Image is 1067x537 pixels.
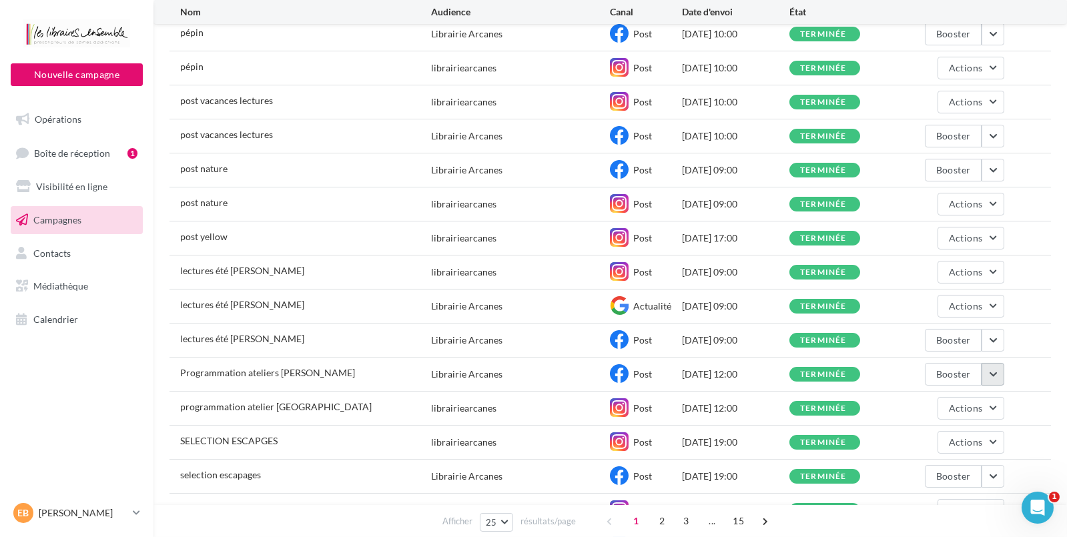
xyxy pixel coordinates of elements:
[431,129,502,143] div: Librairie Arcanes
[633,402,652,414] span: Post
[800,438,847,447] div: terminée
[633,266,652,278] span: Post
[682,300,789,313] div: [DATE] 09:00
[33,280,88,292] span: Médiathèque
[431,5,611,19] div: Audience
[180,265,304,276] span: lectures été Elodie
[33,214,81,225] span: Campagnes
[625,510,647,532] span: 1
[180,435,278,446] span: SELECTION ESCAPGES
[682,368,789,381] div: [DATE] 12:00
[633,232,652,243] span: Post
[633,164,652,175] span: Post
[34,147,110,158] span: Boîte de réception
[610,5,681,19] div: Canal
[180,61,204,72] span: pépin
[925,465,982,488] button: Booster
[651,510,673,532] span: 2
[180,129,273,140] span: post vacances lectures
[520,515,576,528] span: résultats/page
[682,95,789,109] div: [DATE] 10:00
[682,197,789,211] div: [DATE] 09:00
[938,227,1004,249] button: Actions
[442,515,472,528] span: Afficher
[949,62,982,73] span: Actions
[682,5,789,19] div: Date d'envoi
[431,300,502,313] div: Librairie Arcanes
[800,370,847,379] div: terminée
[633,504,655,516] span: Story
[800,404,847,413] div: terminée
[180,299,304,310] span: lectures été Elodie
[8,105,145,133] a: Opérations
[180,367,355,378] span: Programmation ateliers florence
[8,239,145,267] a: Contacts
[39,506,127,520] p: [PERSON_NAME]
[800,336,847,345] div: terminée
[682,334,789,347] div: [DATE] 09:00
[431,163,502,177] div: Librairie Arcanes
[486,517,497,528] span: 25
[1022,492,1054,524] iframe: Intercom live chat
[8,272,145,300] a: Médiathèque
[8,139,145,167] a: Boîte de réception1
[36,181,107,192] span: Visibilité en ligne
[8,206,145,234] a: Campagnes
[938,499,1004,522] button: Actions
[633,198,652,209] span: Post
[727,510,749,532] span: 15
[938,397,1004,420] button: Actions
[33,314,78,325] span: Calendrier
[180,95,273,106] span: post vacances lectures
[1049,492,1060,502] span: 1
[180,469,261,480] span: selection escapages
[431,61,496,75] div: librairiearcanes
[633,470,652,482] span: Post
[938,91,1004,113] button: Actions
[682,402,789,415] div: [DATE] 12:00
[682,129,789,143] div: [DATE] 10:00
[8,306,145,334] a: Calendrier
[800,132,847,141] div: terminée
[180,197,228,208] span: post nature
[633,62,652,73] span: Post
[633,130,652,141] span: Post
[800,268,847,277] div: terminée
[633,96,652,107] span: Post
[431,368,502,381] div: Librairie Arcanes
[431,504,496,517] div: librairiearcanes
[431,334,502,347] div: Librairie Arcanes
[682,231,789,245] div: [DATE] 17:00
[33,247,71,258] span: Contacts
[938,261,1004,284] button: Actions
[949,96,982,107] span: Actions
[682,163,789,177] div: [DATE] 09:00
[925,125,982,147] button: Booster
[949,232,982,243] span: Actions
[431,197,496,211] div: librairiearcanes
[180,163,228,174] span: post nature
[949,266,982,278] span: Actions
[180,27,204,38] span: pépin
[180,503,269,514] span: story cahier vacances
[431,402,496,415] div: librairiearcanes
[180,231,228,242] span: post yellow
[949,198,982,209] span: Actions
[925,159,982,181] button: Booster
[800,472,847,481] div: terminée
[180,401,372,412] span: programmation atelier florence
[800,98,847,107] div: terminée
[431,231,496,245] div: librairiearcanes
[480,513,514,532] button: 25
[949,402,982,414] span: Actions
[682,61,789,75] div: [DATE] 10:00
[633,436,652,448] span: Post
[633,368,652,380] span: Post
[789,5,897,19] div: État
[925,23,982,45] button: Booster
[938,57,1004,79] button: Actions
[800,200,847,209] div: terminée
[675,510,697,532] span: 3
[701,510,723,532] span: ...
[949,300,982,312] span: Actions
